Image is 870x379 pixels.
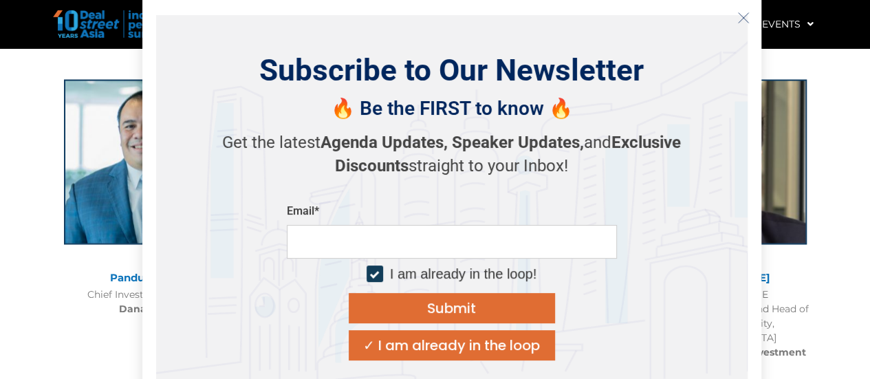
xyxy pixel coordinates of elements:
img: Rohit-Anand [642,80,807,245]
b: Danantara [119,303,173,315]
div: Chief Investment Officer [57,288,236,316]
img: Pandu Sjahrir [64,80,229,245]
a: Past Events [720,8,827,40]
a: Pandu Sjahrir [110,271,182,284]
